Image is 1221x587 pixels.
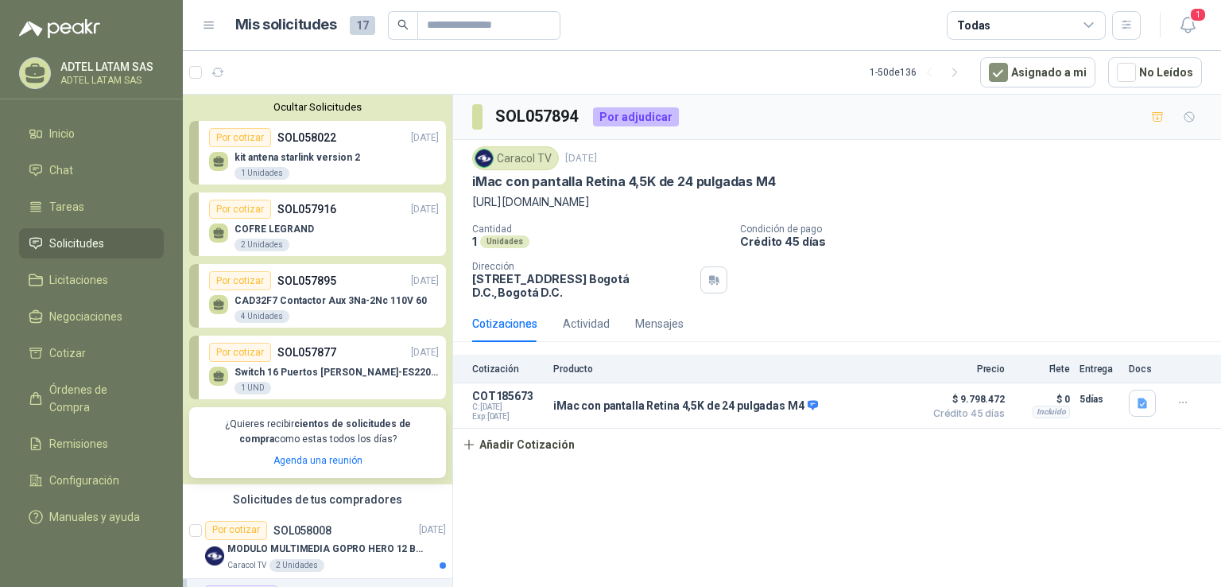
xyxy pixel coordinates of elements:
a: Configuración [19,465,164,496]
div: Incluido [1033,406,1070,418]
p: [DATE] [411,274,439,289]
p: Docs [1129,363,1161,375]
span: Inicio [49,125,75,142]
a: Negociaciones [19,301,164,332]
p: Flete [1014,363,1070,375]
a: Inicio [19,119,164,149]
p: SOL058022 [277,129,336,146]
div: 1 - 50 de 136 [870,60,967,85]
span: 1 [1189,7,1207,22]
span: Licitaciones [49,271,108,289]
div: 2 Unidades [269,559,324,572]
div: 1 UND [235,382,271,395]
p: $ 0 [1014,390,1070,409]
span: Negociaciones [49,308,122,325]
span: C: [DATE] [472,402,544,412]
a: Solicitudes [19,228,164,259]
div: 4 Unidades [235,310,289,323]
div: Caracol TV [472,146,559,170]
a: Tareas [19,192,164,222]
p: Entrega [1080,363,1119,375]
div: Por adjudicar [593,107,679,126]
p: Condición de pago [740,224,1215,235]
p: COT185673 [472,390,544,402]
a: Órdenes de Compra [19,375,164,422]
a: Por cotizarSOL057895[DATE] CAD32F7 Contactor Aux 3Na-2Nc 110V 604 Unidades [189,264,446,328]
a: Agenda una reunión [273,455,362,466]
a: Por cotizarSOL058008[DATE] Company LogoMODULO MULTIMEDIA GOPRO HERO 12 BLACKCaracol TV2 Unidades [183,515,452,579]
p: iMac con pantalla Retina 4,5K de 24 pulgadas M4 [472,173,776,190]
span: search [397,19,409,30]
div: 2 Unidades [235,239,289,251]
p: Cotización [472,363,544,375]
span: Remisiones [49,435,108,453]
p: Producto [553,363,916,375]
a: Por cotizarSOL058022[DATE] kit antena starlink version 21 Unidades [189,121,446,185]
p: Switch 16 Puertos [PERSON_NAME]-ES220GS-P [235,367,439,378]
p: 1 [472,235,477,248]
p: [STREET_ADDRESS] Bogotá D.C. , Bogotá D.C. [472,272,694,299]
p: iMac con pantalla Retina 4,5K de 24 pulgadas M4 [553,399,818,414]
a: Licitaciones [19,265,164,295]
span: Cotizar [49,344,86,362]
img: Company Logo [205,546,224,566]
div: 1 Unidades [235,167,289,180]
img: Company Logo [475,150,493,167]
div: Por cotizar [209,343,271,362]
p: [DATE] [411,345,439,360]
p: Crédito 45 días [740,235,1215,248]
p: [DATE] [411,130,439,146]
div: Actividad [563,315,610,332]
div: Por cotizar [209,200,271,219]
p: [DATE] [411,202,439,217]
div: Por cotizar [205,521,267,540]
p: ADTEL LATAM SAS [60,61,160,72]
img: Logo peakr [19,19,100,38]
p: ADTEL LATAM SAS [60,76,160,85]
button: Añadir Cotización [453,429,583,461]
p: kit antena starlink version 2 [235,152,360,163]
p: SOL057916 [277,200,336,218]
p: SOL057895 [277,272,336,290]
div: Por cotizar [209,271,271,290]
div: Ocultar SolicitudesPor cotizarSOL058022[DATE] kit antena starlink version 21 UnidadesPor cotizarS... [183,95,452,484]
p: Dirección [472,261,694,272]
a: Chat [19,155,164,185]
span: 17 [350,16,375,35]
p: CAD32F7 Contactor Aux 3Na-2Nc 110V 60 [235,295,427,306]
span: Tareas [49,198,84,216]
a: Cotizar [19,338,164,368]
span: Manuales y ayuda [49,508,140,526]
p: [URL][DOMAIN_NAME] [472,193,1202,211]
span: Exp: [DATE] [472,412,544,422]
span: $ 9.798.472 [925,390,1005,409]
div: Unidades [480,235,529,248]
button: No Leídos [1108,57,1202,87]
p: ¿Quieres recibir como estas todos los días? [199,417,436,447]
p: [DATE] [419,523,446,538]
span: Órdenes de Compra [49,381,149,416]
button: Ocultar Solicitudes [189,101,446,113]
span: Chat [49,161,73,179]
p: 5 días [1080,390,1119,409]
button: Asignado a mi [980,57,1095,87]
div: Solicitudes de tus compradores [183,484,452,515]
p: Caracol TV [227,559,266,572]
p: MODULO MULTIMEDIA GOPRO HERO 12 BLACK [227,542,425,557]
p: SOL058008 [273,525,331,536]
p: Cantidad [472,224,727,235]
span: Configuración [49,472,119,489]
a: Por cotizarSOL057877[DATE] Switch 16 Puertos [PERSON_NAME]-ES220GS-P1 UND [189,336,446,399]
div: Cotizaciones [472,315,537,332]
a: Manuales y ayuda [19,502,164,532]
div: Por cotizar [209,128,271,147]
p: [DATE] [565,151,597,166]
p: Precio [925,363,1005,375]
p: SOL057877 [277,344,336,361]
h1: Mis solicitudes [235,14,337,37]
span: Crédito 45 días [925,409,1005,418]
h3: SOL057894 [495,104,580,129]
a: Por cotizarSOL057916[DATE] COFRE LEGRAND2 Unidades [189,192,446,256]
span: Solicitudes [49,235,104,252]
button: 1 [1173,11,1202,40]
